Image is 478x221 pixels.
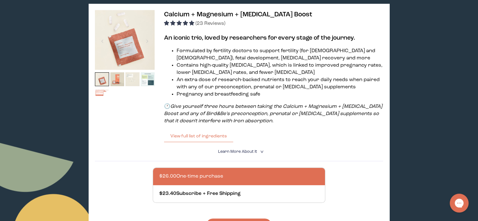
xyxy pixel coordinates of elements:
[177,92,260,97] span: Pregnancy and breastfeeding safe
[95,72,109,86] img: thumbnail image
[164,130,233,142] button: View full list of ingredients
[177,62,383,76] li: Contains high-quality [MEDICAL_DATA], which is linked to improved pregnancy rates, lower [MEDICAL...
[177,47,383,62] li: Formulated by fertility doctors to support fertility (for [DEMOGRAPHIC_DATA] and [DEMOGRAPHIC_DAT...
[218,149,260,155] summary: Learn More About it <
[95,89,109,103] img: thumbnail image
[195,21,225,26] span: (23 Reviews)
[125,72,140,86] img: thumbnail image
[164,35,355,41] b: An iconic trio, loved by researchers for every stage of the journey.
[218,150,257,154] span: Learn More About it
[164,104,170,109] strong: 🕐
[110,72,124,86] img: thumbnail image
[164,21,195,26] span: 4.83 stars
[164,104,382,124] em: Give yourself three hours between taking the Calcium + Magnesium + [MEDICAL_DATA] Boost and any o...
[164,11,312,18] span: Calcium + Magnesium + [MEDICAL_DATA] Boost
[447,191,472,215] iframe: Gorgias live chat messenger
[258,150,264,153] i: <
[177,76,383,91] li: An extra dose of research-backed nutrients to reach your daily needs when paired with any of our ...
[95,10,155,70] img: thumbnail image
[141,72,155,86] img: thumbnail image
